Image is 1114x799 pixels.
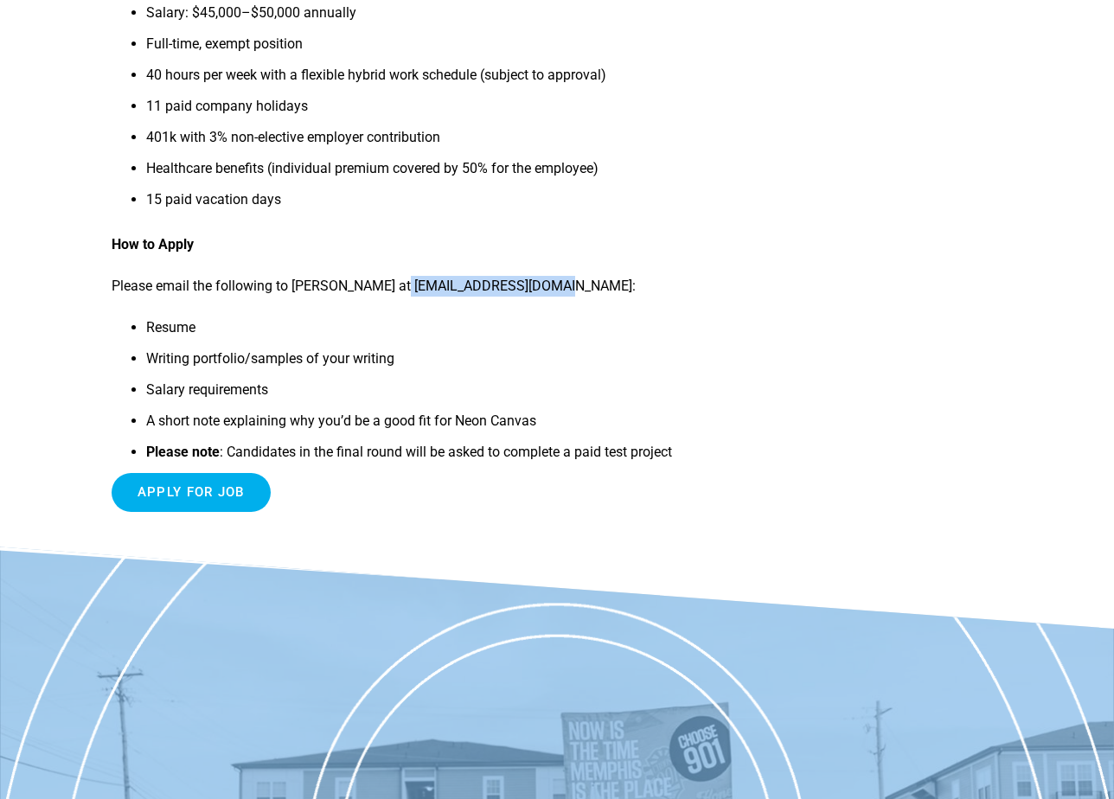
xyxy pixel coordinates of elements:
strong: Please note [146,444,220,460]
li: : Candidates in the final round will be asked to complete a paid test project [146,442,714,473]
li: Full-time, exempt position [146,34,714,65]
li: A short note explaining why you’d be a good fit for Neon Canvas [146,411,714,442]
p: Please email the following to [PERSON_NAME] at [EMAIL_ADDRESS][DOMAIN_NAME]: [112,276,714,297]
li: 401k with 3% non-elective employer contribution [146,127,714,158]
li: Salary: $45,000–$50,000 annually [146,3,714,34]
li: Healthcare benefits (individual premium covered by 50% for the employee) [146,158,714,189]
input: Apply for job [112,473,271,512]
li: Salary requirements [146,380,714,411]
li: Writing portfolio/samples of your writing [146,348,714,380]
li: 11 paid company holidays [146,96,714,127]
li: 15 paid vacation days [146,189,714,221]
li: 40 hours per week with a flexible hybrid work schedule (subject to approval) [146,65,714,96]
li: Resume [146,317,714,348]
strong: How to Apply [112,236,194,252]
